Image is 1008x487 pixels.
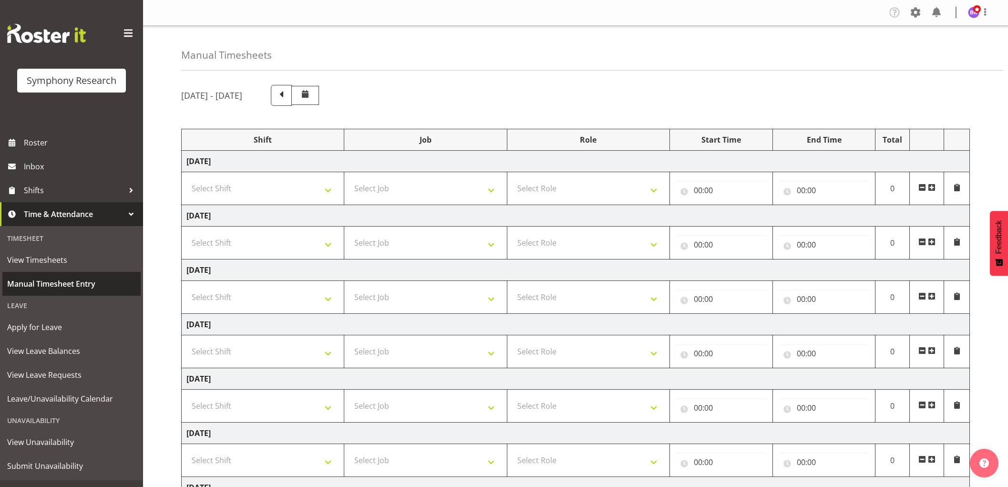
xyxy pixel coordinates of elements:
[2,296,141,315] div: Leave
[182,259,970,281] td: [DATE]
[675,134,768,145] div: Start Time
[778,134,871,145] div: End Time
[7,277,136,291] span: Manual Timesheet Entry
[2,339,141,363] a: View Leave Balances
[2,248,141,272] a: View Timesheets
[7,392,136,406] span: Leave/Unavailability Calendar
[7,320,136,334] span: Apply for Leave
[968,7,979,18] img: bhavik-kanna1260.jpg
[778,453,871,472] input: Click to select...
[2,387,141,411] a: Leave/Unavailability Calendar
[2,272,141,296] a: Manual Timesheet Entry
[778,398,871,417] input: Click to select...
[979,458,989,468] img: help-xxl-2.png
[7,344,136,358] span: View Leave Balances
[7,368,136,382] span: View Leave Requests
[675,453,768,472] input: Click to select...
[880,134,905,145] div: Total
[7,253,136,267] span: View Timesheets
[2,315,141,339] a: Apply for Leave
[675,398,768,417] input: Click to select...
[675,181,768,200] input: Click to select...
[778,290,871,309] input: Click to select...
[875,335,910,368] td: 0
[2,363,141,387] a: View Leave Requests
[778,235,871,254] input: Click to select...
[182,205,970,227] td: [DATE]
[512,134,665,145] div: Role
[990,211,1008,276] button: Feedback - Show survey
[24,183,124,197] span: Shifts
[675,290,768,309] input: Click to select...
[182,423,970,444] td: [DATE]
[2,454,141,478] a: Submit Unavailability
[7,435,136,449] span: View Unavailability
[182,368,970,390] td: [DATE]
[186,134,339,145] div: Shift
[24,135,138,150] span: Roster
[875,281,910,314] td: 0
[181,90,242,101] h5: [DATE] - [DATE]
[7,459,136,473] span: Submit Unavailability
[2,430,141,454] a: View Unavailability
[7,24,86,43] img: Rosterit website logo
[875,444,910,477] td: 0
[995,220,1003,254] span: Feedback
[2,411,141,430] div: Unavailability
[182,151,970,172] td: [DATE]
[875,227,910,259] td: 0
[778,181,871,200] input: Click to select...
[24,207,124,221] span: Time & Attendance
[27,73,116,88] div: Symphony Research
[349,134,502,145] div: Job
[675,344,768,363] input: Click to select...
[875,390,910,423] td: 0
[182,314,970,335] td: [DATE]
[24,159,138,174] span: Inbox
[181,50,272,61] h4: Manual Timesheets
[778,344,871,363] input: Click to select...
[675,235,768,254] input: Click to select...
[875,172,910,205] td: 0
[2,228,141,248] div: Timesheet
